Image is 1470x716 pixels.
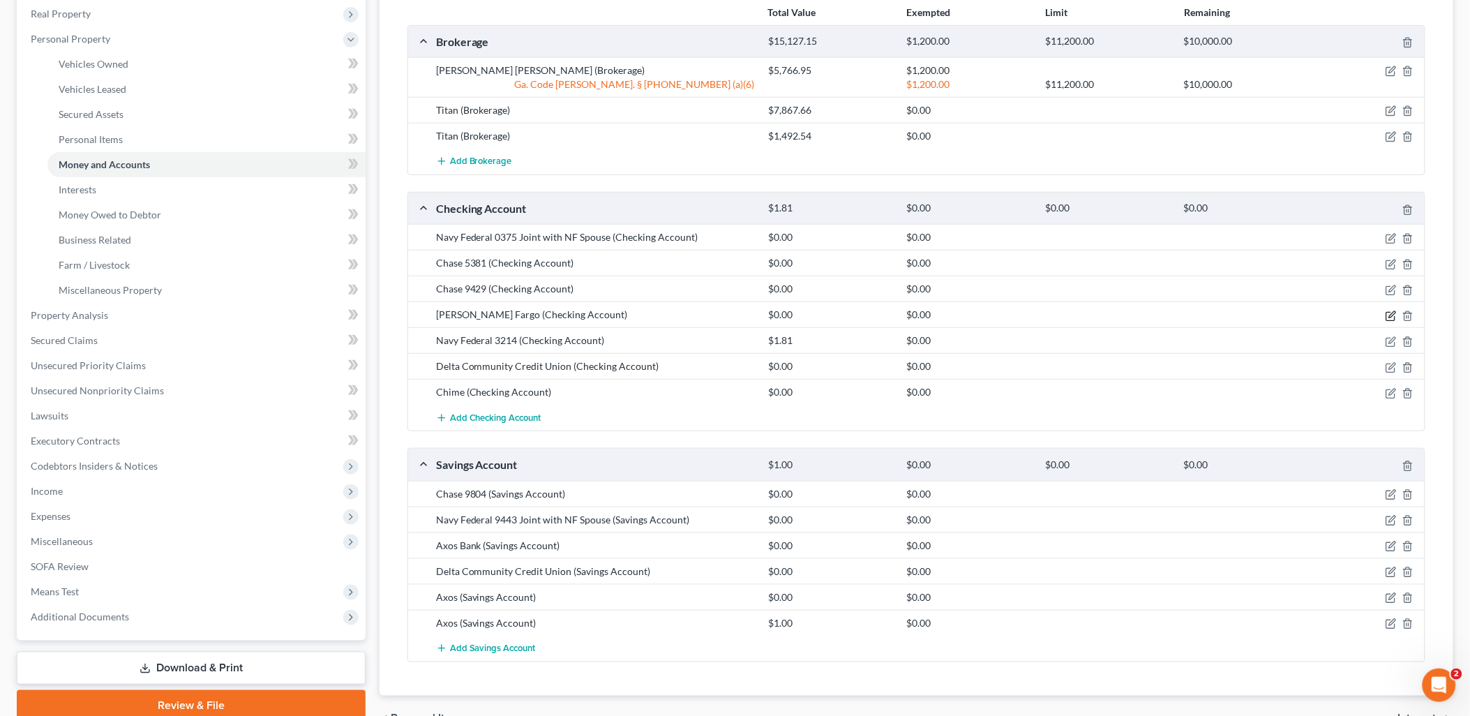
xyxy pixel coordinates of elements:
a: Personal Items [47,127,366,152]
a: Executory Contracts [20,428,366,454]
a: Secured Assets [47,102,366,127]
strong: Total Value [768,6,816,18]
div: [PERSON_NAME] [PERSON_NAME] (Brokerage) [429,64,761,77]
div: Axos (Savings Account) [429,616,761,630]
div: $1,200.00 [900,64,1039,77]
a: Secured Claims [20,328,366,353]
div: $0.00 [761,256,900,270]
div: $0.00 [900,256,1039,270]
a: SOFA Review [20,554,366,579]
div: $11,200.00 [1038,35,1177,48]
div: $1.81 [761,334,900,348]
div: $0.00 [900,487,1039,501]
div: $11,200.00 [1038,77,1177,91]
div: $1.00 [761,458,900,472]
span: Business Related [59,234,131,246]
a: Money and Accounts [47,152,366,177]
span: Personal Property [31,33,110,45]
div: $0.00 [761,359,900,373]
div: $0.00 [900,590,1039,604]
div: Brokerage [429,34,761,49]
strong: Limit [1045,6,1067,18]
div: $0.00 [761,539,900,553]
div: $0.00 [900,539,1039,553]
div: Delta Community Credit Union (Checking Account) [429,359,761,373]
span: 2 [1451,669,1462,680]
div: $0.00 [900,202,1039,215]
span: Additional Documents [31,611,129,622]
span: Money Owed to Debtor [59,209,161,221]
span: Unsecured Nonpriority Claims [31,385,164,396]
div: $0.00 [1177,202,1316,215]
span: Executory Contracts [31,435,120,447]
span: Secured Assets [59,108,123,120]
span: Codebtors Insiders & Notices [31,460,158,472]
div: Titan (Brokerage) [429,129,761,143]
div: $0.00 [761,282,900,296]
div: $1.00 [761,616,900,630]
a: Property Analysis [20,303,366,328]
button: Add Checking Account [436,405,541,431]
span: Vehicles Leased [59,83,126,95]
div: Axos (Savings Account) [429,590,761,604]
div: $0.00 [900,230,1039,244]
iframe: Intercom live chat [1423,669,1456,702]
a: Vehicles Leased [47,77,366,102]
span: Miscellaneous [31,535,93,547]
strong: Exempted [907,6,951,18]
span: Secured Claims [31,334,98,346]
span: Add Savings Account [450,643,536,654]
div: $0.00 [761,487,900,501]
span: Vehicles Owned [59,58,128,70]
span: Lawsuits [31,410,68,422]
div: $5,766.95 [761,64,900,77]
div: $0.00 [900,282,1039,296]
div: $1,200.00 [900,77,1039,91]
div: $0.00 [761,385,900,399]
span: Farm / Livestock [59,259,130,271]
span: Property Analysis [31,309,108,321]
div: Savings Account [429,457,761,472]
div: $0.00 [900,513,1039,527]
div: Chase 9804 (Savings Account) [429,487,761,501]
div: $0.00 [900,103,1039,117]
div: $1.81 [761,202,900,215]
span: Money and Accounts [59,158,150,170]
div: $0.00 [1038,202,1177,215]
div: Navy Federal 3214 (Checking Account) [429,334,761,348]
div: $0.00 [900,334,1039,348]
a: Lawsuits [20,403,366,428]
strong: Remaining [1184,6,1230,18]
div: $10,000.00 [1177,35,1316,48]
div: Chase 9429 (Checking Account) [429,282,761,296]
span: Interests [59,184,96,195]
div: $0.00 [1038,458,1177,472]
div: $0.00 [761,308,900,322]
div: $0.00 [900,359,1039,373]
div: $0.00 [761,590,900,604]
div: [PERSON_NAME] Fargo (Checking Account) [429,308,761,322]
div: $0.00 [900,458,1039,472]
a: Interests [47,177,366,202]
div: $1,492.54 [761,129,900,143]
div: $0.00 [900,308,1039,322]
div: $0.00 [761,513,900,527]
div: $0.00 [1177,458,1316,472]
div: $1,200.00 [900,35,1039,48]
span: Add Brokerage [450,156,512,167]
span: Unsecured Priority Claims [31,359,146,371]
a: Unsecured Nonpriority Claims [20,378,366,403]
a: Vehicles Owned [47,52,366,77]
div: Navy Federal 0375 Joint with NF Spouse (Checking Account) [429,230,761,244]
span: Means Test [31,586,79,597]
div: $7,867.66 [761,103,900,117]
div: Chime (Checking Account) [429,385,761,399]
div: $0.00 [900,385,1039,399]
div: Checking Account [429,201,761,216]
div: Chase 5381 (Checking Account) [429,256,761,270]
a: Miscellaneous Property [47,278,366,303]
div: Ga. Code [PERSON_NAME]. § [PHONE_NUMBER] (a)(6) [429,77,761,91]
div: Axos Bank (Savings Account) [429,539,761,553]
div: Delta Community Credit Union (Savings Account) [429,565,761,579]
div: Navy Federal 9443 Joint with NF Spouse (Savings Account) [429,513,761,527]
